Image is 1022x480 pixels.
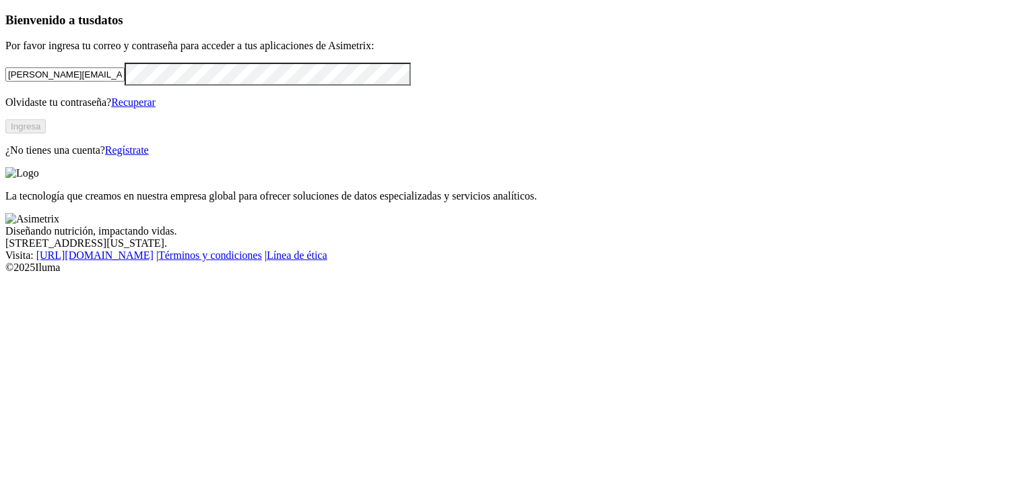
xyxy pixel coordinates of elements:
span: datos [94,13,123,27]
a: Línea de ética [267,249,327,261]
a: Regístrate [105,144,149,156]
a: [URL][DOMAIN_NAME] [36,249,154,261]
div: Diseñando nutrición, impactando vidas. [5,225,1017,237]
input: Tu correo [5,67,125,82]
div: Visita : | | [5,249,1017,262]
h3: Bienvenido a tus [5,13,1017,28]
div: © 2025 Iluma [5,262,1017,274]
a: Recuperar [111,96,156,108]
button: Ingresa [5,119,46,133]
p: Por favor ingresa tu correo y contraseña para acceder a tus aplicaciones de Asimetrix: [5,40,1017,52]
img: Asimetrix [5,213,59,225]
p: Olvidaste tu contraseña? [5,96,1017,109]
div: [STREET_ADDRESS][US_STATE]. [5,237,1017,249]
p: La tecnología que creamos en nuestra empresa global para ofrecer soluciones de datos especializad... [5,190,1017,202]
img: Logo [5,167,39,179]
p: ¿No tienes una cuenta? [5,144,1017,156]
a: Términos y condiciones [158,249,262,261]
